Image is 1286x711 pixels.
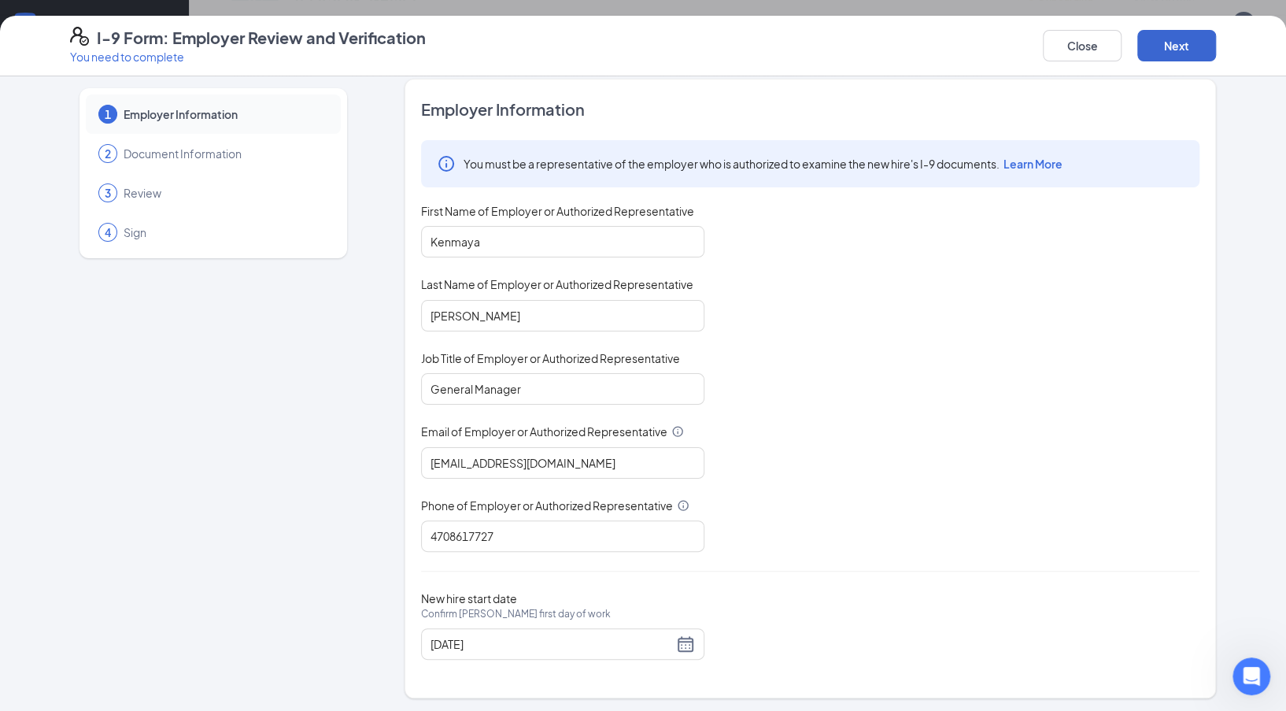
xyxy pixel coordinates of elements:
[105,224,111,240] span: 4
[421,591,611,638] span: New hire start date
[671,425,684,438] svg: Info
[1232,657,1270,695] iframe: Intercom live chat
[421,203,694,219] span: First Name of Employer or Authorized Representative
[1003,157,1062,171] span: Learn More
[105,185,111,201] span: 3
[421,98,1199,120] span: Employer Information
[421,424,667,439] span: Email of Employer or Authorized Representative
[421,520,704,552] input: 10 digits only, e.g. "1231231234"
[437,154,456,173] svg: Info
[1137,30,1216,61] button: Next
[124,185,325,201] span: Review
[421,373,704,405] input: Enter job title
[124,106,325,122] span: Employer Information
[421,498,673,513] span: Phone of Employer or Authorized Representative
[1000,157,1062,171] a: Learn More
[421,300,704,331] input: Enter your last name
[70,49,426,65] p: You need to complete
[105,106,111,122] span: 1
[421,276,693,292] span: Last Name of Employer or Authorized Representative
[421,447,704,479] input: Enter your email address
[105,146,111,161] span: 2
[124,146,325,161] span: Document Information
[677,499,689,512] svg: Info
[70,27,89,46] svg: FormI9EVerifyIcon
[1043,30,1122,61] button: Close
[421,226,704,257] input: Enter your first name
[464,156,1062,172] span: You must be a representative of the employer who is authorized to examine the new hire's I-9 docu...
[421,606,611,622] span: Confirm [PERSON_NAME] first day of work
[431,635,673,653] input: 08/26/2025
[124,224,325,240] span: Sign
[421,350,680,366] span: Job Title of Employer or Authorized Representative
[97,27,426,49] h4: I-9 Form: Employer Review and Verification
